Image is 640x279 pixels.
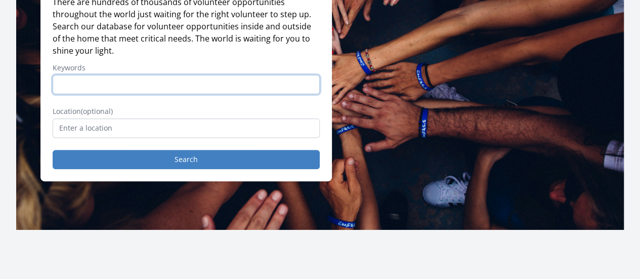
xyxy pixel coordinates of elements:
input: Enter a location [53,118,320,138]
label: Location [53,106,320,116]
label: Keywords [53,63,320,73]
button: Search [53,150,320,169]
span: (optional) [81,106,113,116]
